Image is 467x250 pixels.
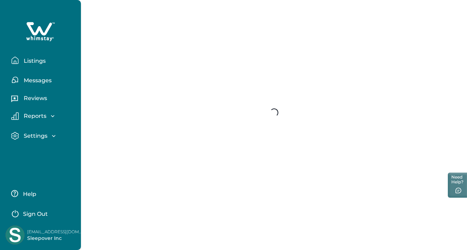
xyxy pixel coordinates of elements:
[6,226,24,244] img: Whimstay Host
[22,132,47,139] p: Settings
[11,92,75,106] button: Reviews
[11,112,75,120] button: Reports
[22,77,52,84] p: Messages
[11,187,73,200] button: Help
[22,58,46,65] p: Listings
[22,113,46,120] p: Reports
[27,235,83,242] p: Sleepover Inc
[23,211,48,218] p: Sign Out
[21,191,36,198] p: Help
[27,228,83,235] p: [EMAIL_ADDRESS][DOMAIN_NAME]
[22,95,47,102] p: Reviews
[11,132,75,140] button: Settings
[11,73,75,87] button: Messages
[11,206,73,220] button: Sign Out
[11,53,75,67] button: Listings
